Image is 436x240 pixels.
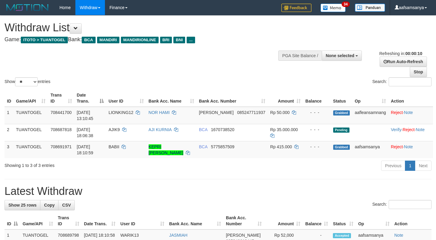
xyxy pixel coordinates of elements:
[50,110,71,115] span: 708441700
[211,127,234,132] span: Copy 1670738520 to clipboard
[415,161,431,171] a: Next
[281,4,311,12] img: Feedback.jpg
[5,160,177,168] div: Showing 1 to 3 of 3 entries
[5,37,285,43] h4: Game: Bank:
[237,110,265,115] span: Copy 085247711937 to clipboard
[160,37,172,43] span: BRI
[355,4,385,12] img: panduan.png
[330,212,356,229] th: Status: activate to sort column ascending
[389,77,431,86] input: Search:
[74,90,106,107] th: Date Trans.: activate to sort column descending
[173,37,185,43] span: BNI
[405,51,422,56] strong: 00:00:10
[21,37,68,43] span: ITOTO > TUANTOGEL
[15,77,38,86] select: Showentries
[149,110,170,115] a: NOR HAMI
[342,2,350,7] span: 34
[352,141,388,158] td: aafsamsanya
[404,110,413,115] a: Note
[333,145,350,150] span: Grabbed
[14,124,48,141] td: TUANTOGEL
[40,200,58,210] a: Copy
[106,90,146,107] th: User ID: activate to sort column ascending
[167,212,223,229] th: Bank Acc. Name: activate to sort column ascending
[264,212,303,229] th: Amount: activate to sort column ascending
[372,77,431,86] label: Search:
[303,212,330,229] th: Balance: activate to sort column ascending
[305,127,328,133] div: - - -
[58,200,75,210] a: CSV
[305,144,328,150] div: - - -
[331,90,352,107] th: Status
[5,212,20,229] th: ID: activate to sort column descending
[5,22,285,34] h1: Withdraw List
[410,67,427,77] a: Stop
[169,233,188,238] a: JASMIAH
[82,37,95,43] span: BCA
[14,90,48,107] th: Game/API: activate to sort column ascending
[44,203,55,208] span: Copy
[146,90,197,107] th: Bank Acc. Name: activate to sort column ascending
[333,128,349,133] span: Pending
[149,144,183,155] a: KEPRI [PERSON_NAME]
[372,200,431,209] label: Search:
[223,212,264,229] th: Bank Acc. Number: activate to sort column ascending
[270,127,298,132] span: Rp 35.000.000
[268,90,303,107] th: Amount: activate to sort column ascending
[211,144,234,149] span: Copy 5775857509 to clipboard
[333,110,350,115] span: Grabbed
[199,144,207,149] span: BCA
[48,90,74,107] th: Trans ID: activate to sort column ascending
[109,110,133,115] span: LIONKING12
[77,127,93,138] span: [DATE] 18:06:38
[352,107,388,124] td: aafleansamnang
[388,90,433,107] th: Action
[5,185,431,197] h1: Latest Withdraw
[322,51,362,61] button: None selected
[5,90,14,107] th: ID
[388,141,433,158] td: ·
[379,51,422,56] span: Refreshing in:
[14,107,48,124] td: TUANTOGEL
[5,3,50,12] img: MOTION_logo.png
[388,124,433,141] td: · ·
[391,110,403,115] a: Reject
[356,212,392,229] th: Op: activate to sort column ascending
[199,110,234,115] span: [PERSON_NAME]
[404,144,413,149] a: Note
[388,107,433,124] td: ·
[403,127,415,132] a: Reject
[321,4,346,12] img: Button%20Memo.svg
[50,127,71,132] span: 708687818
[352,90,388,107] th: Op: activate to sort column ascending
[77,144,93,155] span: [DATE] 18:10:59
[199,127,207,132] span: BCA
[333,233,351,238] span: Accepted
[5,141,14,158] td: 3
[8,203,36,208] span: Show 25 rows
[55,212,82,229] th: Trans ID: activate to sort column ascending
[197,90,268,107] th: Bank Acc. Number: activate to sort column ascending
[278,51,322,61] div: PGA Site Balance /
[405,161,415,171] a: 1
[118,212,167,229] th: User ID: activate to sort column ascending
[416,127,425,132] a: Note
[20,212,55,229] th: Game/API: activate to sort column ascending
[392,212,431,229] th: Action
[305,109,328,115] div: - - -
[389,200,431,209] input: Search:
[109,127,120,132] span: AJIK9
[270,144,292,149] span: Rp 415.000
[14,141,48,158] td: TUANTOGEL
[391,127,401,132] a: Verify
[5,77,50,86] label: Show entries
[149,127,172,132] a: AJI KURNIA
[326,53,354,58] span: None selected
[5,200,40,210] a: Show 25 rows
[303,90,331,107] th: Balance
[97,37,119,43] span: MANDIRI
[394,233,403,238] a: Note
[62,203,71,208] span: CSV
[187,37,195,43] span: ...
[5,124,14,141] td: 2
